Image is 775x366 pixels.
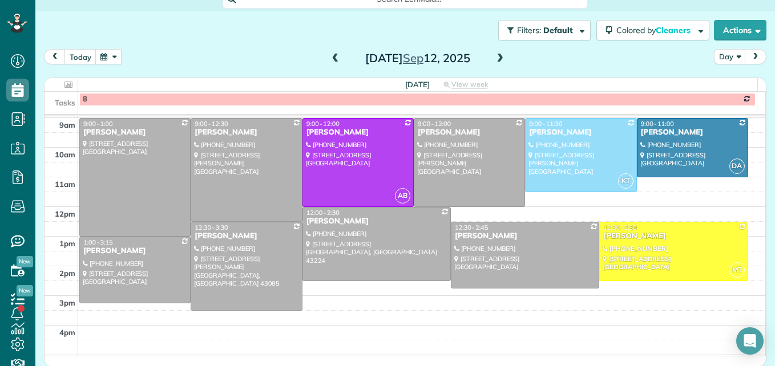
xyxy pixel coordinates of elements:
[195,120,228,128] span: 9:00 - 12:30
[618,173,633,189] span: KT
[418,120,451,128] span: 9:00 - 12:00
[194,231,298,241] div: [PERSON_NAME]
[59,269,75,278] span: 2pm
[656,25,692,35] span: Cleaners
[596,20,709,40] button: Colored byCleaners
[736,327,764,355] div: Open Intercom Messenger
[306,217,447,226] div: [PERSON_NAME]
[403,51,423,65] span: Sep
[64,49,96,64] button: today
[55,150,75,159] span: 10am
[194,128,298,137] div: [PERSON_NAME]
[603,231,744,241] div: [PERSON_NAME]
[306,128,410,137] div: [PERSON_NAME]
[455,223,488,231] span: 12:30 - 2:45
[528,128,633,137] div: [PERSON_NAME]
[498,20,591,40] button: Filters: Default
[83,95,87,104] span: 8
[517,25,541,35] span: Filters:
[616,25,695,35] span: Colored by
[417,128,522,137] div: [PERSON_NAME]
[59,328,75,337] span: 4pm
[83,246,187,256] div: [PERSON_NAME]
[529,120,562,128] span: 9:00 - 11:30
[17,256,33,267] span: New
[55,180,75,189] span: 11am
[17,285,33,296] span: New
[745,49,766,64] button: next
[729,262,745,278] span: MT
[603,223,636,231] span: 12:30 - 2:30
[83,128,187,137] div: [PERSON_NAME]
[59,120,75,129] span: 9am
[306,209,340,217] span: 12:00 - 2:30
[641,120,674,128] span: 9:00 - 11:00
[640,128,745,137] div: [PERSON_NAME]
[195,223,228,231] span: 12:30 - 3:30
[83,238,113,246] span: 1:00 - 3:15
[405,80,430,89] span: [DATE]
[346,52,489,64] h2: [DATE] 12, 2025
[451,80,488,89] span: View week
[543,25,574,35] span: Default
[729,158,745,174] span: DA
[83,120,113,128] span: 9:00 - 1:00
[306,120,340,128] span: 9:00 - 12:00
[59,298,75,307] span: 3pm
[59,239,75,248] span: 1pm
[454,231,596,241] div: [PERSON_NAME]
[395,188,410,204] span: AB
[55,209,75,218] span: 12pm
[493,20,591,40] a: Filters: Default
[714,20,766,40] button: Actions
[44,49,66,64] button: prev
[714,49,746,64] button: Day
